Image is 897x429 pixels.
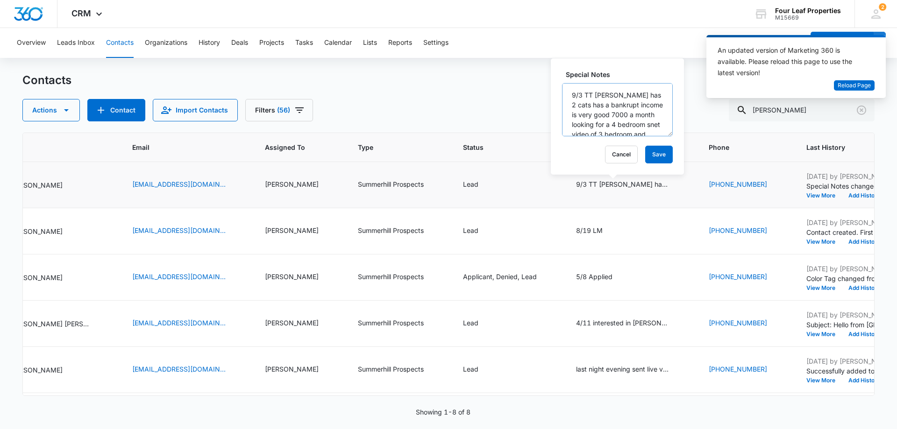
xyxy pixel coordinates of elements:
[842,239,887,245] button: Add History
[265,318,319,328] div: [PERSON_NAME]
[576,272,629,283] div: Special Notes - 5/8 Applied - Select to Edit Field
[463,179,478,189] div: Lead
[645,146,673,163] button: Save
[842,378,887,383] button: Add History
[842,285,887,291] button: Add History
[363,28,377,58] button: Lists
[463,179,495,190] div: Status - Lead - Select to Edit Field
[358,272,424,281] div: Summerhill Prospects
[718,45,863,78] div: An updated version of Marketing 360 is available. Please reload this page to use the latest version!
[576,318,686,329] div: Special Notes - 4/11 interested in Sherwood - sent email with invite to open house and all detail...
[605,146,638,163] button: Cancel
[775,7,841,14] div: account name
[842,331,887,337] button: Add History
[358,318,441,329] div: Type - Summerhill Prospects - Select to Edit Field
[879,3,886,11] div: notifications count
[576,225,603,235] div: 8/19 LM
[463,142,540,152] span: Status
[153,99,238,121] button: Import Contacts
[265,272,335,283] div: Assigned To - Kelly Mursch - Select to Edit Field
[358,272,441,283] div: Type - Summerhill Prospects - Select to Edit Field
[22,73,71,87] h1: Contacts
[576,318,669,328] div: 4/11 interested in [PERSON_NAME] - sent email with invite to open house and all details calling t...
[416,407,470,417] p: Showing 1-8 of 8
[106,28,134,58] button: Contacts
[358,318,424,328] div: Summerhill Prospects
[265,225,335,237] div: Assigned To - Kelly Mursch - Select to Edit Field
[9,180,63,190] p: [PERSON_NAME]
[729,99,875,121] input: Search Contacts
[709,272,767,281] a: [PHONE_NUMBER]
[358,225,424,235] div: Summerhill Prospects
[132,272,242,283] div: Email - clyn080914@gmail.com - Select to Edit Field
[806,331,842,337] button: View More
[562,83,673,136] textarea: 9/3 TT [PERSON_NAME] has 2 cats has a bankrupt income is very good 7000 a month looking for a 4 b...
[132,272,226,281] a: [EMAIL_ADDRESS][DOMAIN_NAME]
[576,364,669,374] div: last night evening sent live video with link to website, invite to Open House, OR details and cel...
[132,225,242,237] div: Email - lwhiteriver8@gmail.com - Select to Edit Field
[463,272,537,281] div: Applicant, Denied, Lead
[265,318,335,329] div: Assigned To - Kelly Mursch - Select to Edit Field
[358,142,427,152] span: Type
[358,179,424,189] div: Summerhill Prospects
[463,272,554,283] div: Status - Applicant, Denied, Lead - Select to Edit Field
[265,142,322,152] span: Assigned To
[259,28,284,58] button: Projects
[463,318,478,328] div: Lead
[709,179,767,189] a: [PHONE_NUMBER]
[9,273,63,282] p: [PERSON_NAME]
[576,364,686,375] div: Special Notes - last night evening sent live video with link to website, invite to Open House, OR...
[576,225,619,237] div: Special Notes - 8/19 LM - Select to Edit Field
[709,225,784,237] div: Phone - (313) 610-5753 - Select to Edit Field
[9,365,63,375] p: [PERSON_NAME]
[709,318,784,329] div: Phone - (631) 896-3806 - Select to Edit Field
[709,225,767,235] a: [PHONE_NUMBER]
[265,179,319,189] div: [PERSON_NAME]
[709,179,784,190] div: Phone - (989) 544-1590 - Select to Edit Field
[324,28,352,58] button: Calendar
[838,81,871,90] span: Reload Page
[132,142,229,152] span: Email
[423,28,448,58] button: Settings
[854,103,869,118] button: Clear
[132,318,242,329] div: Email - DJLAWRENCE1005@GMAIL.COM - Select to Edit Field
[709,364,784,375] div: Phone - (239) 295-8582 - Select to Edit Field
[132,179,242,190] div: Email - buck454ss@gmail.com - Select to Edit Field
[22,99,80,121] button: Actions
[245,99,313,121] button: Filters
[775,14,841,21] div: account id
[132,179,226,189] a: [EMAIL_ADDRESS][DOMAIN_NAME]
[132,225,226,235] a: [EMAIL_ADDRESS][DOMAIN_NAME]
[879,3,886,11] span: 2
[9,226,63,236] p: [PERSON_NAME]
[265,225,319,235] div: [PERSON_NAME]
[358,179,441,190] div: Type - Summerhill Prospects - Select to Edit Field
[709,364,767,374] a: [PHONE_NUMBER]
[463,225,478,235] div: Lead
[295,28,313,58] button: Tasks
[806,285,842,291] button: View More
[463,318,495,329] div: Status - Lead - Select to Edit Field
[265,364,319,374] div: [PERSON_NAME]
[265,364,335,375] div: Assigned To - Kelly Mursch - Select to Edit Field
[132,318,226,328] a: [EMAIL_ADDRESS][DOMAIN_NAME]
[806,193,842,198] button: View More
[71,8,91,18] span: CRM
[576,272,612,281] div: 5/8 Applied
[806,378,842,383] button: View More
[358,364,424,374] div: Summerhill Prospects
[9,319,93,329] p: [PERSON_NAME] [PERSON_NAME]
[463,364,495,375] div: Status - Lead - Select to Edit Field
[842,193,887,198] button: Add History
[199,28,220,58] button: History
[132,364,242,375] div: Email - lawrencebest174@gmail.com - Select to Edit Field
[265,179,335,190] div: Assigned To - Kelly Mursch - Select to Edit Field
[709,142,770,152] span: Phone
[358,364,441,375] div: Type - Summerhill Prospects - Select to Edit Field
[277,107,290,113] span: (56)
[566,70,676,79] label: Special Notes
[576,179,686,190] div: Special Notes - 9/3 TT lawrence has 2 cats has a bankrupt income is very good 7000 a month lookin...
[709,272,784,283] div: Phone - (231) 409-7693 - Select to Edit Field
[388,28,412,58] button: Reports
[265,272,319,281] div: [PERSON_NAME]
